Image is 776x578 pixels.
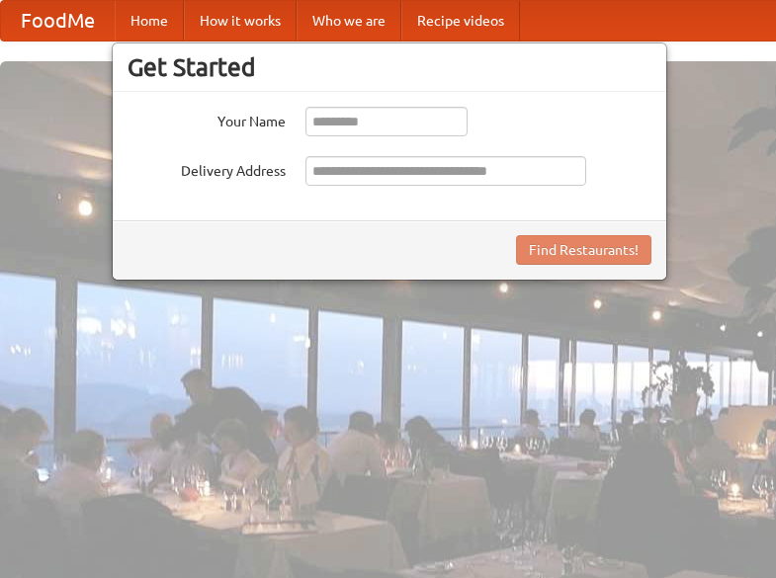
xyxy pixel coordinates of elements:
[128,52,651,82] h3: Get Started
[1,1,115,41] a: FoodMe
[128,156,286,181] label: Delivery Address
[401,1,520,41] a: Recipe videos
[184,1,297,41] a: How it works
[297,1,401,41] a: Who we are
[128,107,286,131] label: Your Name
[115,1,184,41] a: Home
[516,235,651,265] button: Find Restaurants!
